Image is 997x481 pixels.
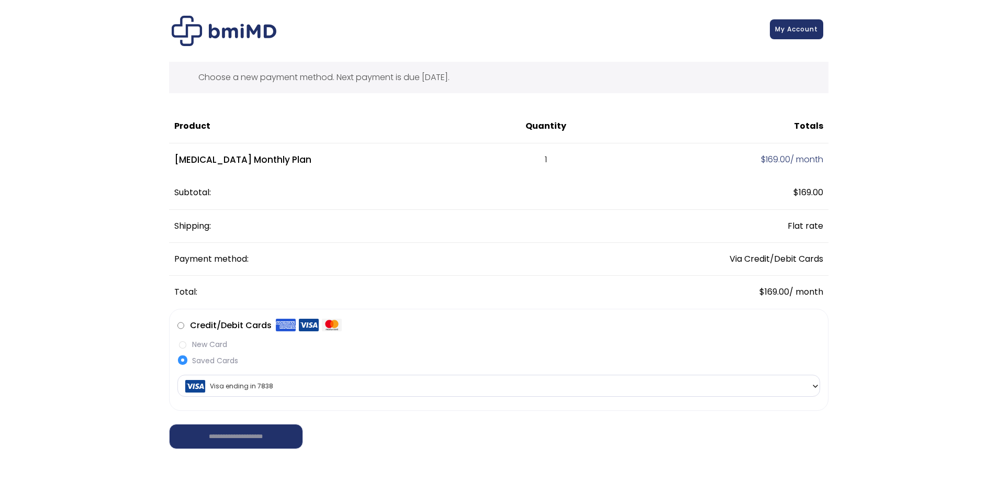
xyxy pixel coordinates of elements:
[601,210,828,243] td: Flat rate
[169,62,828,93] div: Choose a new payment method. Next payment is due [DATE].
[190,317,342,334] label: Credit/Debit Cards
[169,243,602,276] th: Payment method:
[793,186,823,198] span: 169.00
[601,143,828,177] td: / month
[775,25,818,33] span: My Account
[181,375,817,397] span: Visa ending in 7838
[759,286,789,298] span: 169.00
[793,186,799,198] span: $
[490,143,601,177] td: 1
[761,153,766,165] span: $
[169,176,602,209] th: Subtotal:
[169,143,490,177] td: [MEDICAL_DATA] Monthly Plan
[299,318,319,332] img: Visa
[601,276,828,308] td: / month
[169,276,602,308] th: Total:
[601,243,828,276] td: Via Credit/Debit Cards
[490,110,601,143] th: Quantity
[759,286,765,298] span: $
[177,339,820,350] label: New Card
[177,355,820,366] label: Saved Cards
[322,318,342,332] img: Mastercard
[770,19,823,39] a: My Account
[276,318,296,332] img: Amex
[169,110,490,143] th: Product
[172,16,276,46] img: Checkout
[169,210,602,243] th: Shipping:
[601,110,828,143] th: Totals
[761,153,790,165] span: 169.00
[177,375,820,397] span: Visa ending in 7838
